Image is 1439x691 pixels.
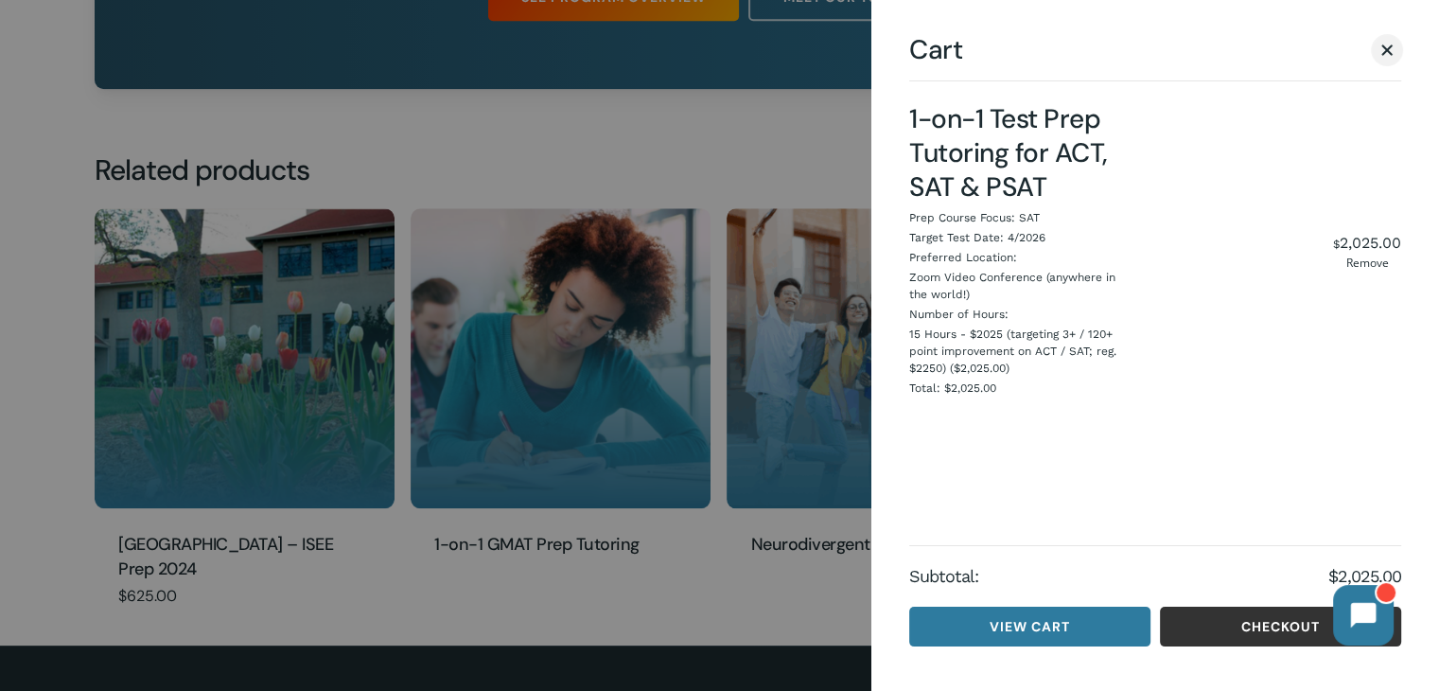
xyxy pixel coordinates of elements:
span: $ [1333,238,1340,251]
p: 15 Hours - $2025 (targeting 3+ / 120+ point improvement on ACT / SAT; reg. $2250) ($2,025.00) [909,326,1127,377]
p: $2,025.00 [944,380,996,397]
a: View cart [909,607,1150,647]
dt: Preferred Location: [909,249,1017,269]
dt: Target Test Date: [909,229,1004,249]
dt: Prep Course Focus: [909,209,1015,229]
dt: Number of Hours: [909,306,1009,326]
a: 1-on-1 Test Prep Tutoring for ACT, SAT & PSAT [909,101,1108,204]
a: Checkout [1160,607,1401,647]
span: Cart [909,38,962,62]
p: 4/2026 [1008,229,1045,246]
p: SAT [1019,209,1040,226]
p: Zoom Video Conference (anywhere in the world!) [909,269,1127,303]
bdi: 2,025.00 [1333,234,1401,252]
strong: Subtotal: [909,565,1328,588]
dt: Total: [909,380,940,399]
a: Remove 1-on-1 Test Prep Tutoring for ACT, SAT & PSAT from cart [1333,257,1401,269]
iframe: Chatbot [1314,566,1413,664]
